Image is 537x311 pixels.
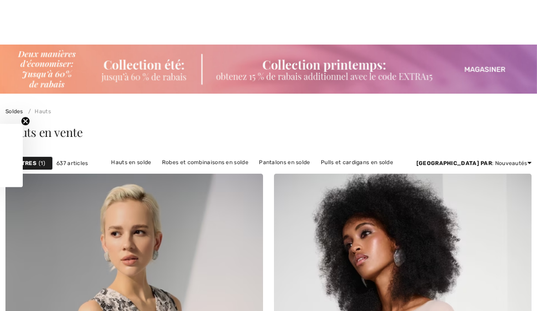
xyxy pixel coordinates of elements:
span: Hauts en vente [5,124,83,140]
button: Close teaser [21,117,30,126]
a: Vêtements d'extérieur en solde [272,168,365,180]
a: Pantalons en solde [254,156,314,168]
a: Jupes en solde [220,168,270,180]
a: Hauts [25,108,51,115]
strong: [GEOGRAPHIC_DATA] par [416,160,492,166]
strong: Filtres [13,159,36,167]
span: 637 articles [56,159,88,167]
span: 1 [39,159,45,167]
a: Hauts en solde [106,156,156,168]
a: Pulls et cardigans en solde [316,156,398,168]
div: : Nouveautés [416,159,532,167]
a: Vestes et blazers en solde [139,168,219,180]
a: Robes et combinaisons en solde [157,156,253,168]
a: Soldes [5,108,23,115]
